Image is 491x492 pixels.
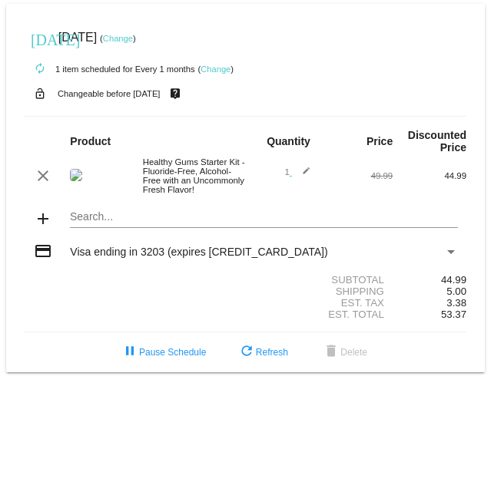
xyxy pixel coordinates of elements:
[166,84,184,104] mat-icon: live_help
[25,64,195,74] small: 1 item scheduled for Every 1 months
[408,129,466,154] strong: Discounted Price
[245,309,393,320] div: Est. Total
[31,29,49,48] mat-icon: [DATE]
[121,343,139,362] mat-icon: pause
[267,135,310,147] strong: Quantity
[292,167,310,185] mat-icon: edit
[245,274,393,286] div: Subtotal
[201,64,231,74] a: Change
[34,242,52,260] mat-icon: credit_card
[34,210,52,228] mat-icon: add
[70,169,82,181] img: DHCo.png
[121,347,206,358] span: Pause Schedule
[322,347,367,358] span: Delete
[284,167,310,177] span: 1
[34,167,52,185] mat-icon: clear
[103,34,133,43] a: Change
[310,338,380,366] button: Delete
[441,309,466,320] span: 53.37
[322,343,340,362] mat-icon: delete
[70,246,327,258] span: Visa ending in 3203 (expires [CREDIT_CARD_DATA])
[108,338,218,366] button: Pause Schedule
[393,274,466,286] div: 44.99
[245,286,393,297] div: Shipping
[197,64,234,74] small: ( )
[31,60,49,78] mat-icon: autorenew
[237,343,256,362] mat-icon: refresh
[446,286,466,297] span: 5.00
[31,84,49,104] mat-icon: lock_open
[135,157,246,194] div: Healthy Gums Starter Kit - Fluoride-Free, Alcohol-Free with an Uncommonly Fresh Flavor!
[446,297,466,309] span: 3.38
[58,89,161,98] small: Changeable before [DATE]
[225,338,300,366] button: Refresh
[245,297,393,309] div: Est. Tax
[393,171,466,180] div: 44.99
[70,211,457,223] input: Search...
[367,135,393,147] strong: Price
[100,34,136,43] small: ( )
[237,347,288,358] span: Refresh
[319,171,393,180] div: 49.99
[70,135,111,147] strong: Product
[70,246,457,258] mat-select: Payment Method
